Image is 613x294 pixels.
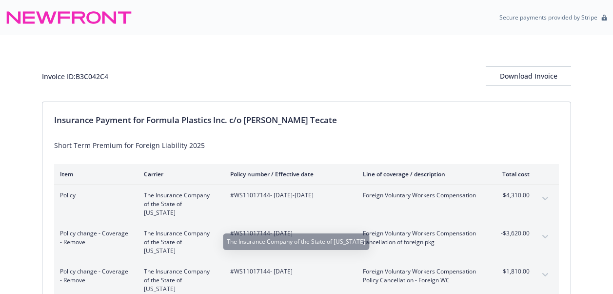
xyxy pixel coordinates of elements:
[493,191,530,200] span: $4,310.00
[60,267,128,285] span: Policy change - Coverage - Remove
[486,67,571,85] div: Download Invoice
[499,13,597,21] p: Secure payments provided by Stripe
[363,229,477,247] span: Foreign Voluntary Workers Compensationcancellation of foreign pkg
[363,229,477,238] span: Foreign Voluntary Workers Compensation
[60,229,128,247] span: Policy change - Coverage - Remove
[230,191,347,200] span: #WS11017144 - [DATE]-[DATE]
[363,191,477,200] span: Foreign Voluntary Workers Compensation
[363,267,477,276] span: Foreign Voluntary Workers Compensation
[144,191,215,217] span: The Insurance Company of the State of [US_STATE]
[363,170,477,178] div: Line of coverage / description
[537,191,553,207] button: expand content
[54,140,559,150] div: Short Term Premium for Foreign Liability 2025
[144,267,215,294] span: The Insurance Company of the State of [US_STATE]
[537,229,553,245] button: expand content
[54,114,559,126] div: Insurance Payment for Formula Plastics Inc. c/o [PERSON_NAME] Tecate
[363,238,477,247] span: cancellation of foreign pkg
[54,185,559,223] div: PolicyThe Insurance Company of the State of [US_STATE]#WS11017144- [DATE]-[DATE]Foreign Voluntary...
[60,170,128,178] div: Item
[493,170,530,178] div: Total cost
[537,267,553,283] button: expand content
[363,267,477,285] span: Foreign Voluntary Workers CompensationPolicy Cancellation - Foreign WC
[60,191,128,200] span: Policy
[144,229,215,255] span: The Insurance Company of the State of [US_STATE]
[493,267,530,276] span: $1,810.00
[230,267,347,276] span: #WS11017144 - [DATE]
[230,229,347,238] span: #WS11017144 - [DATE]
[493,229,530,238] span: -$3,620.00
[144,170,215,178] div: Carrier
[42,71,108,82] div: Invoice ID: B3C042C4
[230,170,347,178] div: Policy number / Effective date
[363,276,477,285] span: Policy Cancellation - Foreign WC
[486,66,571,86] button: Download Invoice
[54,223,559,261] div: Policy change - Coverage - RemoveThe Insurance Company of the State of [US_STATE]#WS11017144- [DA...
